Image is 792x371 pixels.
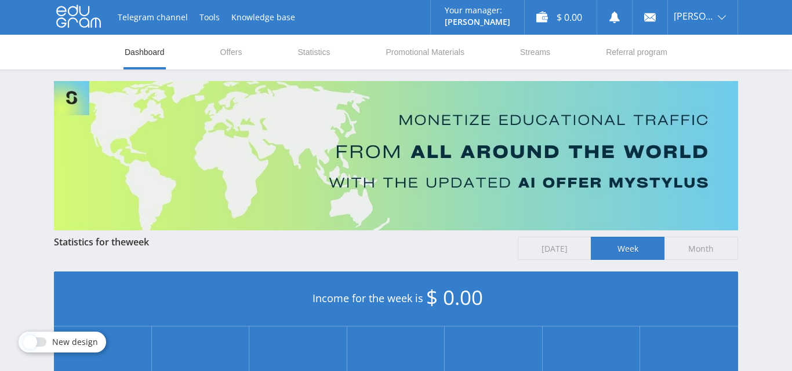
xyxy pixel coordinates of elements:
a: Promotional Materials [385,35,466,69]
div: Income for the week is [54,271,738,326]
span: Week [591,237,664,260]
span: [DATE] [518,237,591,260]
a: Referral program [605,35,669,69]
img: Banner [54,81,738,230]
a: Offers [219,35,244,69]
a: Statistics [296,35,331,69]
a: Dashboard [123,35,166,69]
span: week [126,236,149,248]
span: Month [664,237,738,260]
a: Streams [519,35,551,69]
div: Statistics for the [54,237,506,247]
p: Your manager: [445,6,510,15]
p: [PERSON_NAME] [445,17,510,27]
span: New design [52,337,98,347]
span: [PERSON_NAME] [674,12,714,21]
span: $ 0.00 [426,284,483,311]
